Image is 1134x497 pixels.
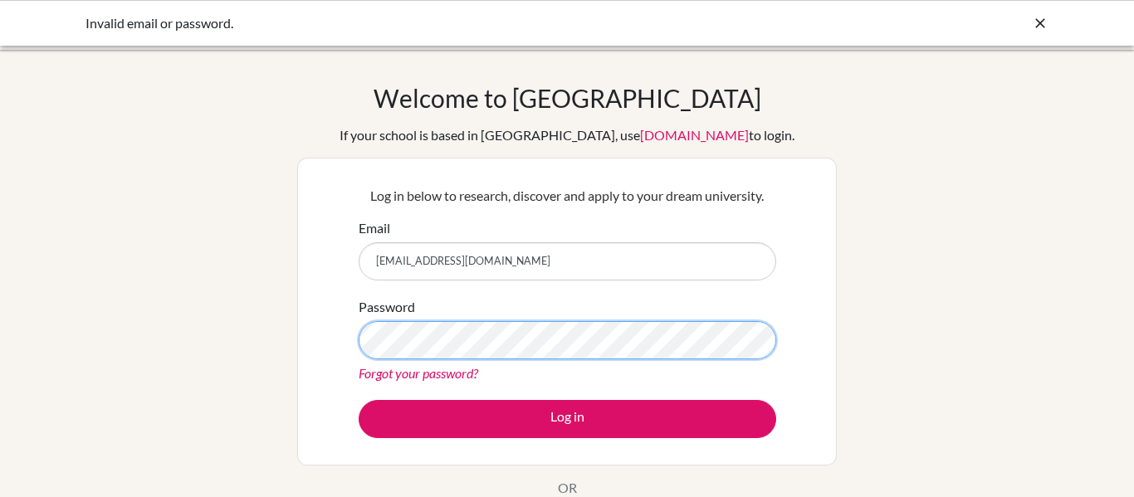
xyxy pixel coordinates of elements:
[359,297,415,317] label: Password
[359,186,776,206] p: Log in below to research, discover and apply to your dream university.
[374,83,761,113] h1: Welcome to [GEOGRAPHIC_DATA]
[359,365,478,381] a: Forgot your password?
[86,13,799,33] div: Invalid email or password.
[640,127,749,143] a: [DOMAIN_NAME]
[359,400,776,438] button: Log in
[359,218,390,238] label: Email
[340,125,794,145] div: If your school is based in [GEOGRAPHIC_DATA], use to login.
